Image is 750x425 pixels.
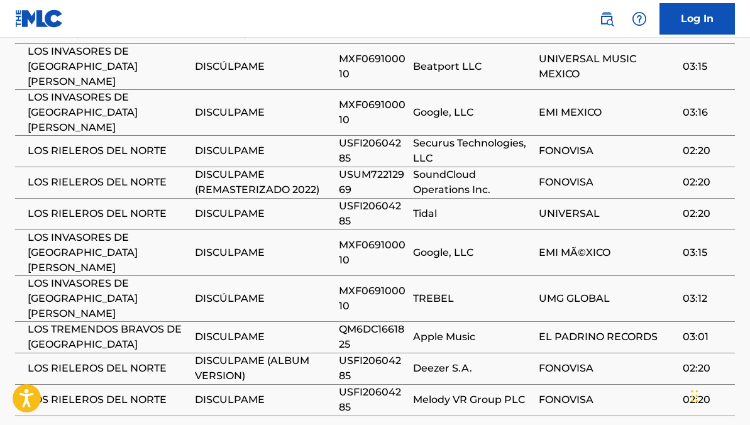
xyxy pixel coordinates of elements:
[28,175,189,190] span: LOS RIELEROS DEL NORTE
[413,105,532,120] span: Google, LLC
[413,329,532,345] span: Apple Music
[339,136,407,166] span: USFI20604285
[413,136,532,166] span: Securus Technologies, LLC
[539,245,676,260] span: EMI MÃ©XICO
[683,329,729,345] span: 03:01
[413,361,532,376] span: Deezer S.A.
[599,11,614,26] img: search
[15,9,63,28] img: MLC Logo
[28,143,189,158] span: LOS RIELEROS DEL NORTE
[195,105,333,120] span: DISCULPAME
[683,245,729,260] span: 03:15
[413,167,532,197] span: SoundCloud Operations Inc.
[683,206,729,221] span: 02:20
[683,291,729,306] span: 03:12
[28,206,189,221] span: LOS RIELEROS DEL NORTE
[413,392,532,407] span: Melody VR Group PLC
[632,11,647,26] img: help
[195,167,333,197] span: DISCULPAME (REMASTERIZADO 2022)
[339,52,407,82] span: MXF069100010
[28,361,189,376] span: LOS RIELEROS DEL NORTE
[339,284,407,314] span: MXF069100010
[195,59,333,74] span: DISCÚLPAME
[683,143,729,158] span: 02:20
[339,322,407,352] span: QM6DC1661825
[691,377,698,415] div: Drag
[195,291,333,306] span: DISCÚLPAME
[195,206,333,221] span: DISCULPAME
[687,365,750,425] iframe: Chat Widget
[539,52,676,82] span: UNIVERSAL MUSIC MEXICO
[539,291,676,306] span: UMG GLOBAL
[339,167,407,197] span: USUM72212969
[413,245,532,260] span: Google, LLC
[28,90,189,135] span: LOS INVASORES DE [GEOGRAPHIC_DATA][PERSON_NAME]
[195,329,333,345] span: DISCULPAME
[195,143,333,158] span: DISCULPAME
[413,206,532,221] span: Tidal
[195,353,333,384] span: DISCULPAME (ALBUM VERSION)
[413,291,532,306] span: TREBEL
[539,105,676,120] span: EMI MEXICO
[28,276,189,321] span: LOS INVASORES DE [GEOGRAPHIC_DATA][PERSON_NAME]
[539,361,676,376] span: FONOVISA
[28,322,189,352] span: LOS TREMENDOS BRAVOS DE [GEOGRAPHIC_DATA]
[28,392,189,407] span: LOS RIELEROS DEL NORTE
[413,59,532,74] span: Beatport LLC
[339,199,407,229] span: USFI20604285
[339,238,407,268] span: MXF069100010
[339,385,407,415] span: USFI20604285
[339,353,407,384] span: USFI20604285
[683,105,729,120] span: 03:16
[659,3,735,35] a: Log In
[195,392,333,407] span: DISCULPAME
[683,175,729,190] span: 02:20
[683,392,729,407] span: 02:20
[28,44,189,89] span: LOS INVASORES DE [GEOGRAPHIC_DATA][PERSON_NAME]
[683,361,729,376] span: 02:20
[627,6,652,31] div: Help
[683,59,729,74] span: 03:15
[28,230,189,275] span: LOS INVASORES DE [GEOGRAPHIC_DATA][PERSON_NAME]
[539,392,676,407] span: FONOVISA
[195,245,333,260] span: DISCULPAME
[539,175,676,190] span: FONOVISA
[539,143,676,158] span: FONOVISA
[539,329,676,345] span: EL PADRINO RECORDS
[339,97,407,128] span: MXF069100010
[539,206,676,221] span: UNIVERSAL
[594,6,619,31] a: Public Search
